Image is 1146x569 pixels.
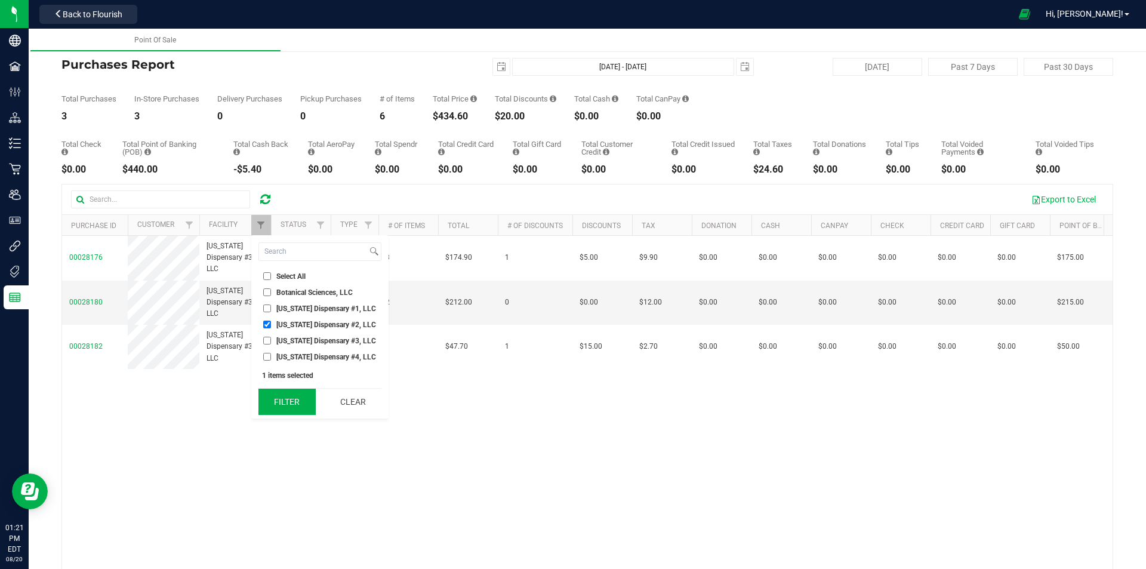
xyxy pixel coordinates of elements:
[9,137,21,149] inline-svg: Inventory
[448,222,469,230] a: Total
[513,140,563,156] div: Total Gift Card
[263,337,271,345] input: [US_STATE] Dispensary #3, LLC
[122,165,215,174] div: $440.00
[180,215,199,235] a: Filter
[753,140,795,156] div: Total Taxes
[9,240,21,252] inline-svg: Integrations
[61,148,68,156] i: Sum of the successful, non-voided check payment transactions for all purchases in the date range.
[61,58,412,71] h4: Purchases Report
[9,214,21,226] inline-svg: User Roles
[262,371,378,380] div: 1 items selected
[217,112,282,121] div: 0
[207,330,264,364] span: [US_STATE] Dispensary #3, LLC
[276,353,376,361] span: [US_STATE] Dispensary #4, LLC
[639,341,658,352] span: $2.70
[941,140,1018,156] div: Total Voided Payments
[69,342,103,350] span: 00028182
[134,112,199,121] div: 3
[375,165,420,174] div: $0.00
[880,222,904,230] a: Check
[1057,341,1080,352] span: $50.00
[445,297,472,308] span: $212.00
[1057,297,1084,308] span: $215.00
[311,215,331,235] a: Filter
[636,112,689,121] div: $0.00
[276,305,376,312] span: [US_STATE] Dispensary #1, LLC
[886,148,892,156] i: Sum of all tips added to successful, non-voided payments for all purchases in the date range.
[938,297,956,308] span: $0.00
[233,140,290,156] div: Total Cash Back
[636,95,689,103] div: Total CanPay
[612,95,618,103] i: Sum of the successful, non-voided cash payment transactions for all purchases in the date range. ...
[753,148,760,156] i: Sum of the total taxes for all purchases in the date range.
[438,148,445,156] i: Sum of the successful, non-voided credit card payment transactions for all purchases in the date ...
[433,112,477,121] div: $434.60
[581,165,654,174] div: $0.00
[308,165,357,174] div: $0.00
[759,297,777,308] span: $0.00
[281,220,306,229] a: Status
[263,321,271,328] input: [US_STATE] Dispensary #2, LLC
[759,341,777,352] span: $0.00
[997,341,1016,352] span: $0.00
[144,148,151,156] i: Sum of the successful, non-voided point-of-banking payment transactions, both via payment termina...
[359,215,378,235] a: Filter
[818,252,837,263] span: $0.00
[134,36,176,44] span: Point Of Sale
[9,35,21,47] inline-svg: Company
[233,165,290,174] div: -$5.40
[1000,222,1035,230] a: Gift Card
[433,95,477,103] div: Total Price
[9,163,21,175] inline-svg: Retail
[263,353,271,361] input: [US_STATE] Dispensary #4, LLC
[886,140,923,156] div: Total Tips
[61,112,116,121] div: 3
[505,341,509,352] span: 1
[300,112,362,121] div: 0
[1024,58,1113,76] button: Past 30 Days
[445,252,472,263] span: $174.90
[259,243,367,260] input: Search
[878,252,897,263] span: $0.00
[276,321,376,328] span: [US_STATE] Dispensary #2, LLC
[63,10,122,19] span: Back to Flourish
[9,291,21,303] inline-svg: Reports
[671,148,678,156] i: Sum of all account credit issued for all refunds from returned purchases in the date range.
[69,253,103,262] span: 00028176
[470,95,477,103] i: Sum of the total prices of all purchases in the date range.
[699,341,717,352] span: $0.00
[878,341,897,352] span: $0.00
[507,222,563,230] a: # of Discounts
[71,190,250,208] input: Search...
[308,140,357,156] div: Total AeroPay
[818,341,837,352] span: $0.00
[71,222,116,230] a: Purchase ID
[833,58,922,76] button: [DATE]
[263,272,271,280] input: Select All
[701,222,737,230] a: Donation
[61,95,116,103] div: Total Purchases
[642,222,655,230] a: Tax
[550,95,556,103] i: Sum of the discount values applied to the all purchases in the date range.
[574,112,618,121] div: $0.00
[9,86,21,98] inline-svg: Configuration
[886,165,923,174] div: $0.00
[813,140,868,156] div: Total Donations
[263,305,271,312] input: [US_STATE] Dispensary #1, LLC
[671,140,735,156] div: Total Credit Issued
[375,140,420,156] div: Total Spendr
[380,95,415,103] div: # of Items
[682,95,689,103] i: Sum of the successful, non-voided CanPay payment transactions for all purchases in the date range.
[9,60,21,72] inline-svg: Facilities
[941,165,1018,174] div: $0.00
[737,59,753,75] span: select
[5,522,23,555] p: 01:21 PM EDT
[580,341,602,352] span: $15.00
[813,148,820,156] i: Sum of all round-up-to-next-dollar total price adjustments for all purchases in the date range.
[122,140,215,156] div: Total Point of Banking (POB)
[438,140,495,156] div: Total Credit Card
[580,297,598,308] span: $0.00
[671,165,735,174] div: $0.00
[513,165,563,174] div: $0.00
[39,5,137,24] button: Back to Flourish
